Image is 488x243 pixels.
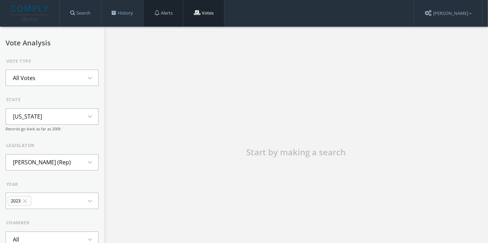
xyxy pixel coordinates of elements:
[86,158,98,166] i: expand_more
[6,193,99,209] button: 2023closeexpand_more
[6,155,78,170] li: [PERSON_NAME] (Rep)
[6,70,99,86] button: All Votesexpand_more
[22,198,28,204] i: close
[11,5,50,21] img: illumis
[6,142,99,149] div: legislator
[8,196,31,206] li: 2023close
[6,109,99,125] button: [US_STATE]expand_more
[6,126,99,132] div: Records go back as far as 2009
[6,181,99,188] div: year
[86,112,98,121] i: expand_more
[6,70,42,86] li: All Votes
[6,154,99,171] button: [PERSON_NAME] (Rep)expand_more
[192,146,400,158] div: Start by making a search
[6,109,49,124] li: [US_STATE]
[6,58,99,65] div: Vote Type
[86,74,98,82] i: expand_more
[6,96,99,103] div: state
[6,219,99,226] div: chamber
[6,39,99,47] h2: Vote Analysis
[86,197,98,205] i: expand_more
